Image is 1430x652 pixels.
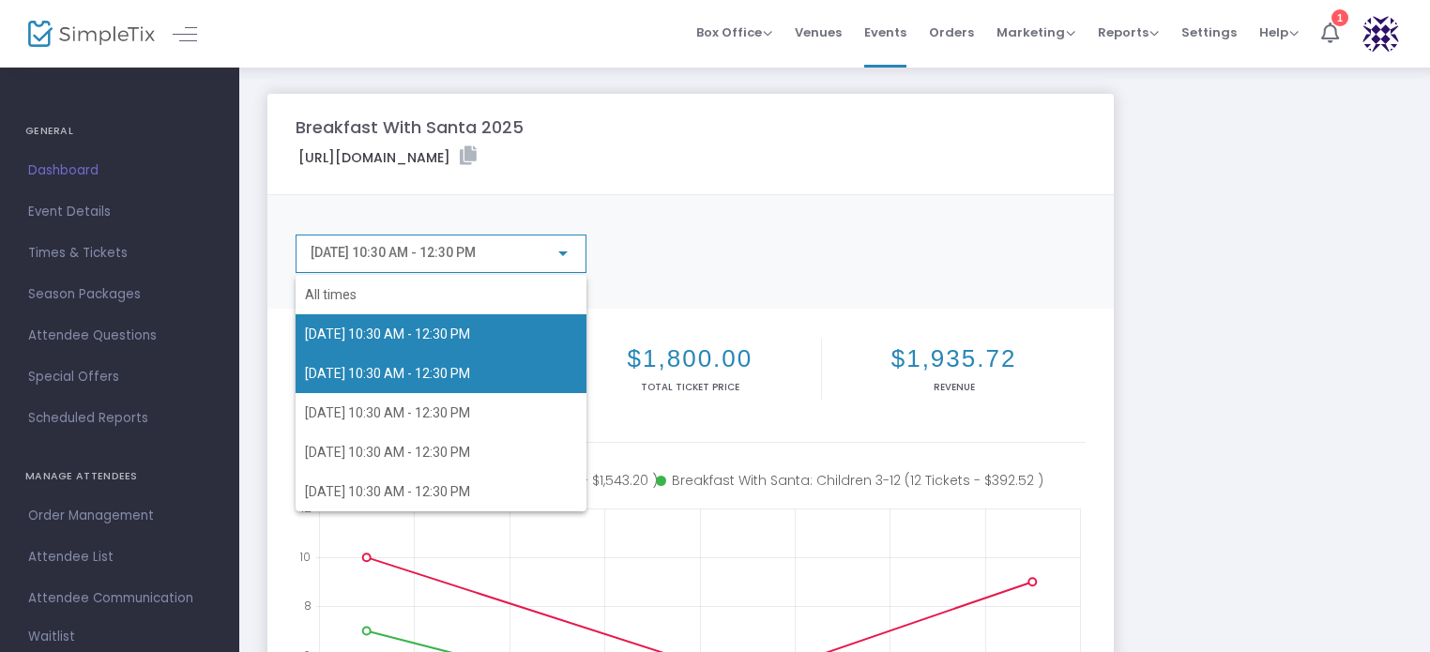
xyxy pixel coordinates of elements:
span: [DATE] 10:30 AM - 12:30 PM [305,484,470,499]
span: [DATE] 10:30 AM - 12:30 PM [305,445,470,460]
span: [DATE] 10:30 AM - 12:30 PM [305,366,470,381]
span: All times [305,275,577,314]
span: [DATE] 10:30 AM - 12:30 PM [305,326,470,341]
span: [DATE] 10:30 AM - 12:30 PM [305,405,470,420]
